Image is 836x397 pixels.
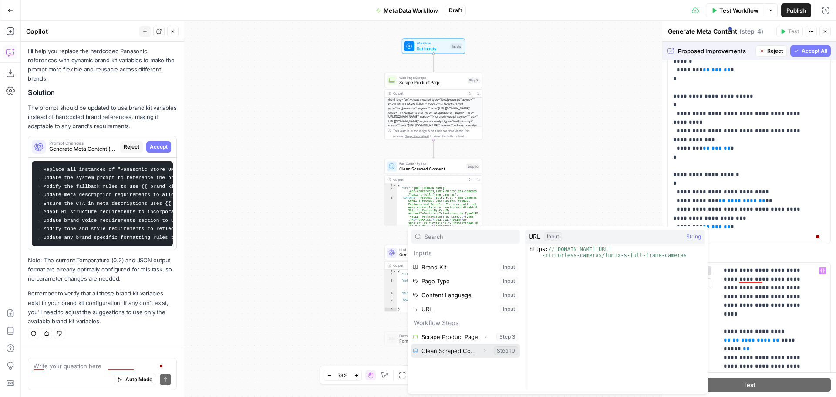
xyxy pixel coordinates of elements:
div: This output is too large & has been abbreviated for review. to view the full content. [393,128,480,138]
button: Accept [146,141,171,153]
div: Output [393,91,465,96]
span: Test [743,380,755,389]
div: LLM · GPT-4oGenerate Meta ContentStep 4Output{ "title":"Sport Earphones RP-HS35ME-K | Panasonic S... [384,245,482,312]
p: Note: The current Temperature (0.2) and JSON output format are already optimally configured for t... [28,256,177,283]
span: Clean Scraped Content [399,166,464,172]
span: Scrape Product Page [399,79,465,86]
div: Web Page ScrapeScrape Product PageStep 3Output<html lang="en"><head><script type="text/javascript... [384,73,482,140]
div: 2 [385,273,397,279]
input: Search [425,232,516,241]
button: Select variable Page Type [411,274,520,288]
button: Auto Mode [114,374,156,385]
span: ( step_4 ) [739,27,763,36]
p: Remember to verify that all these brand kit variables exist in your brand kit configuration. If a... [28,289,177,326]
p: I'll help you replace the hardcoded Panasonic references with dynamic brand kit variables to make... [28,47,177,84]
span: Reject [767,47,783,55]
div: Copilot [26,27,137,36]
span: Auto Mode [125,376,152,383]
button: Select variable Clean Scraped Content [411,344,520,358]
span: Test Workflow [719,6,758,15]
span: Format JSON [399,333,463,339]
div: 2 [385,187,397,196]
span: Accept [150,143,168,151]
div: WorkflowSet InputsInputs [384,38,482,54]
div: Output [393,177,465,182]
span: Toggle code folding, rows 1 through 4 [393,183,397,187]
button: Select variable Brand Kit [411,260,520,274]
g: Edge from step_3 to step_10 [432,140,434,158]
label: Chat [667,251,831,260]
span: Proposed Improvements [678,47,752,55]
p: Inputs [411,246,520,260]
span: Meta Data Workflow [384,6,438,15]
span: Format JSON [399,338,463,344]
div: Input [544,232,562,241]
h2: Solution [28,88,177,97]
span: URL [529,232,540,241]
span: Copy the output [405,134,428,138]
span: Test [788,27,799,35]
button: Test [667,378,831,392]
button: Accept All [790,45,831,57]
button: Meta Data Workflow [371,3,443,17]
button: Test Workflow [706,3,764,17]
span: LLM · GPT-4o [399,247,465,252]
span: String [686,232,701,241]
div: Run Code · PythonClean Scraped ContentStep 10Output{ "url":"[URL][DOMAIN_NAME] -and-camcorders/lu... [384,159,482,226]
span: Draft [449,7,462,14]
button: Reject [755,45,787,57]
button: Select variable Content Language [411,288,520,302]
button: Reject [120,141,143,153]
span: Run Code · Python [399,161,464,166]
div: 1 [385,270,397,273]
span: Generate Meta Content [399,251,465,258]
g: Edge from start to step_3 [432,54,434,72]
div: 6 [385,308,397,311]
span: Web Page Scrape [399,75,465,80]
div: Step 3 [468,78,480,83]
span: Generate Meta Content (step_4) [49,145,117,153]
span: Prompt Changes [49,141,117,145]
span: Publish [786,6,806,15]
span: Accept All [802,47,827,55]
div: 3 [385,279,397,292]
span: 73% [338,372,347,379]
div: 5 [385,298,397,308]
textarea: Generate Meta Content [668,27,737,36]
button: Select variable URL [411,302,520,316]
div: 4 [385,292,397,299]
div: Output [393,263,465,268]
div: <html lang="en"><head><script type="text/javascript" async="" src="[URL][DOMAIN_NAME]" nonce=""><... [385,98,482,136]
span: Toggle code folding, rows 1 through 6 [393,270,397,273]
button: Publish [781,3,811,17]
div: Inputs [451,43,462,49]
code: - Replace all instances of "Panasonic Store UK" in the title structure requirements with "{{ bran... [37,167,483,240]
span: Workflow [417,41,448,46]
p: Workflow Steps [411,316,520,330]
div: 1 [385,183,397,187]
p: The prompt should be updated to use brand kit variables instead of hardcoded brand references, ma... [28,103,177,131]
div: Format JSONFormat JSONStep 20 [384,331,482,346]
button: Test [776,26,803,37]
button: Select variable Scrape Product Page [411,330,520,344]
div: Step 10 [466,163,480,169]
span: Reject [124,143,139,151]
span: Set Inputs [417,45,448,52]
